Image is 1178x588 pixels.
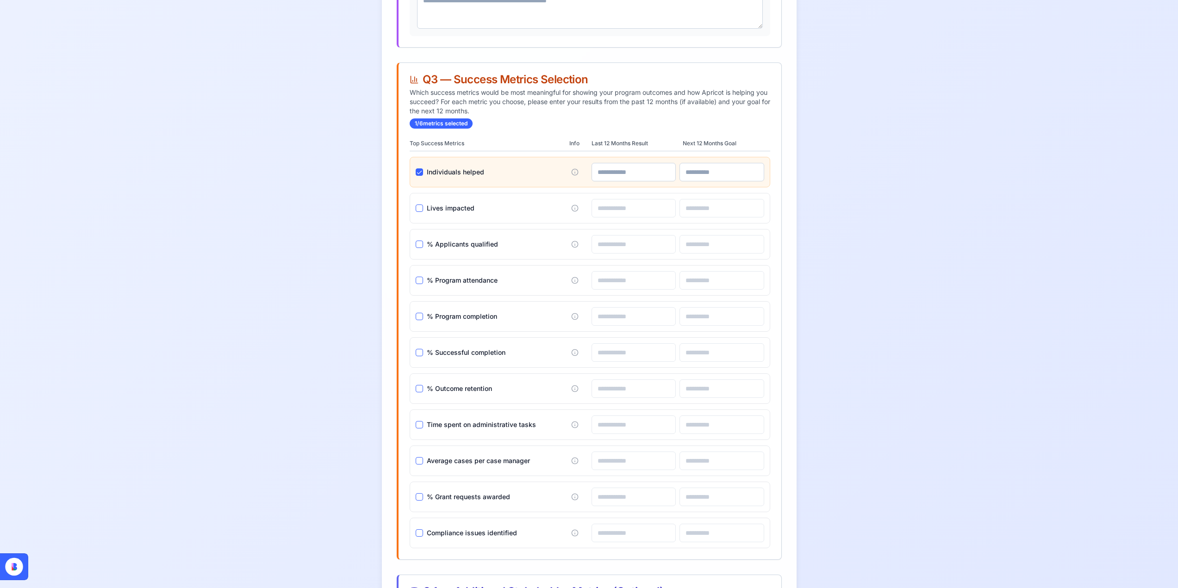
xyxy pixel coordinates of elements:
[410,118,473,129] div: 1 / 6 metrics selected
[427,384,492,393] label: % Outcome retention
[427,528,517,538] label: Compliance issues identified
[410,88,770,116] p: Which success metrics would be most meaningful for showing your program outcomes and how Apricot ...
[427,348,505,357] label: % Successful completion
[427,276,498,285] label: % Program attendance
[410,140,558,147] div: Top Success Metrics
[427,167,484,177] label: Individuals helped
[427,492,510,501] label: % Grant requests awarded
[592,140,679,147] div: Last 12 Months Result
[427,204,474,213] label: Lives impacted
[427,240,498,249] label: % Applicants qualified
[427,456,530,465] label: Average cases per case manager
[427,312,497,321] label: % Program completion
[683,140,770,147] div: Next 12 Months Goal
[427,420,536,429] label: Time spent on administrative tasks
[561,140,588,147] div: Info
[410,74,770,85] div: Q3 — Success Metrics Selection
